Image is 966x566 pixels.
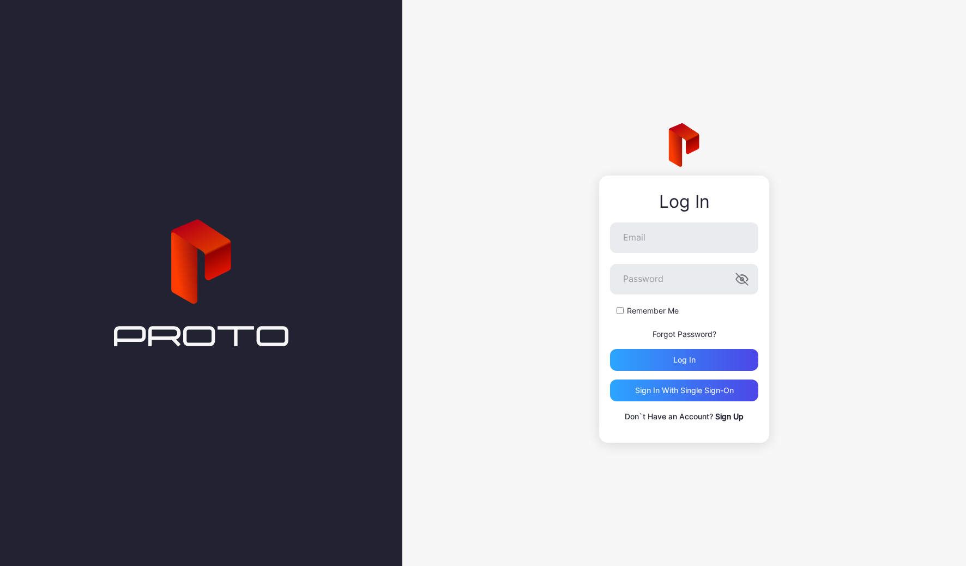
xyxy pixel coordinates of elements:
[610,222,758,253] input: Email
[673,356,696,364] div: Log in
[610,349,758,371] button: Log in
[610,264,758,294] input: Password
[610,192,758,212] div: Log In
[653,329,716,339] a: Forgot Password?
[627,305,679,316] label: Remember Me
[610,380,758,401] button: Sign in With Single Sign-On
[610,410,758,423] p: Don`t Have an Account?
[635,386,734,395] div: Sign in With Single Sign-On
[735,273,748,286] button: Password
[715,412,744,421] a: Sign Up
